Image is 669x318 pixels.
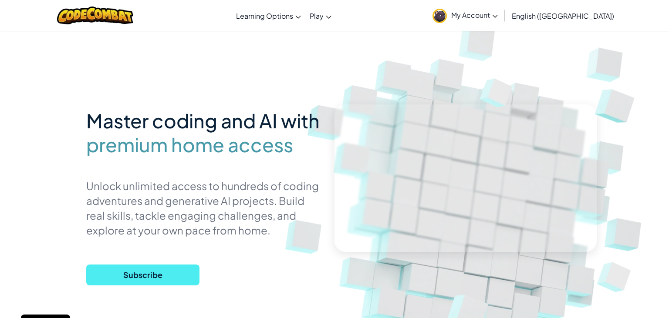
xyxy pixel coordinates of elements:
[86,133,293,157] span: premium home access
[512,11,614,20] span: English ([GEOGRAPHIC_DATA])
[507,4,618,27] a: English ([GEOGRAPHIC_DATA])
[86,108,320,133] span: Master coding and AI with
[432,9,447,23] img: avatar
[310,11,324,20] span: Play
[451,10,498,20] span: My Account
[305,4,336,27] a: Play
[579,65,655,139] img: Overlap cubes
[428,2,502,29] a: My Account
[467,64,528,120] img: Overlap cubes
[57,7,133,24] img: CodeCombat logo
[584,248,648,305] img: Overlap cubes
[232,4,305,27] a: Learning Options
[86,264,199,285] button: Subscribe
[86,178,321,238] p: Unlock unlimited access to hundreds of coding adventures and generative AI projects. Build real s...
[236,11,293,20] span: Learning Options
